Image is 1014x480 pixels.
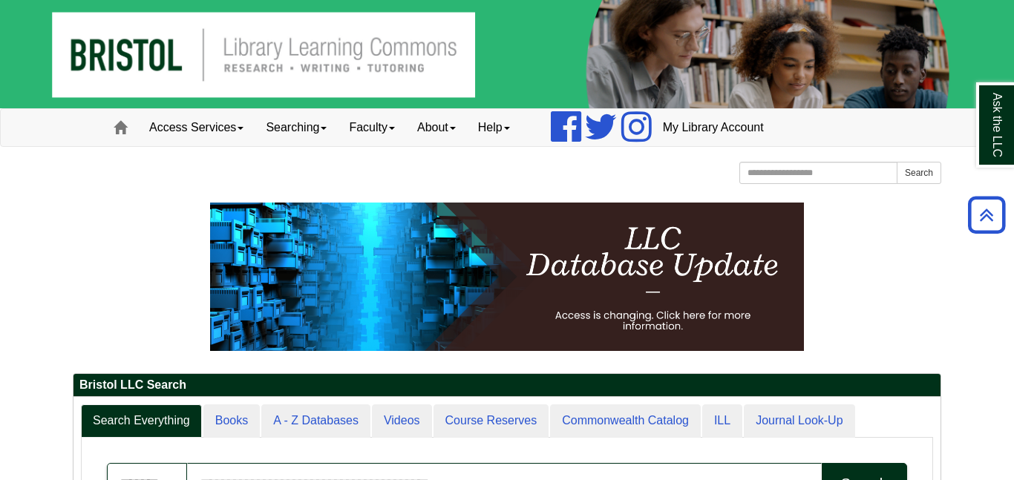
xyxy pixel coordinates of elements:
a: My Library Account [652,109,775,146]
a: ILL [702,404,742,438]
a: Commonwealth Catalog [550,404,701,438]
h2: Bristol LLC Search [73,374,941,397]
a: Access Services [138,109,255,146]
a: A - Z Databases [261,404,370,438]
a: Help [467,109,521,146]
a: Searching [255,109,338,146]
a: Course Reserves [434,404,549,438]
a: Journal Look-Up [744,404,854,438]
a: Videos [372,404,432,438]
a: Faculty [338,109,406,146]
button: Search [897,162,941,184]
a: Books [203,404,260,438]
img: HTML tutorial [210,203,804,351]
a: Search Everything [81,404,202,438]
a: Back to Top [963,205,1010,225]
a: About [406,109,467,146]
